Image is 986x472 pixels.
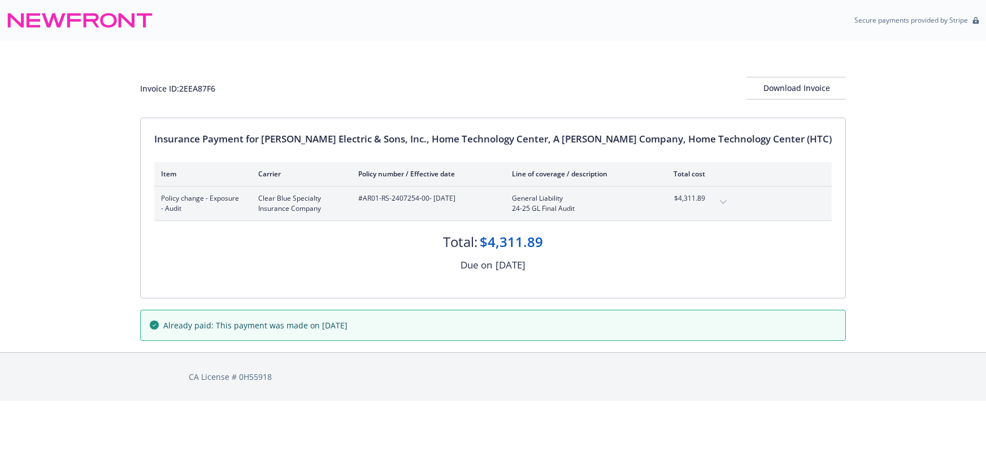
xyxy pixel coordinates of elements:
span: $4,311.89 [663,193,705,203]
span: Already paid: This payment was made on [DATE] [163,319,348,331]
span: Clear Blue Specialty Insurance Company [258,193,340,214]
span: General Liability [512,193,645,203]
span: Policy change - Exposure - Audit [161,193,240,214]
span: 24-25 GL Final Audit [512,203,645,214]
div: Total: [443,232,477,252]
div: Item [161,169,240,179]
p: Secure payments provided by Stripe [854,15,968,25]
div: Total cost [663,169,705,179]
div: Policy change - Exposure - AuditClear Blue Specialty Insurance Company#AR01-RS-2407254-00- [DATE]... [154,187,739,220]
div: Insurance Payment for [PERSON_NAME] Electric & Sons, Inc., Home Technology Center, A [PERSON_NAME... [154,132,832,146]
div: Line of coverage / description [512,169,645,179]
button: Download Invoice [747,77,846,99]
div: $4,311.89 [480,232,543,252]
span: General Liability24-25 GL Final Audit [512,193,645,214]
button: expand content [714,193,732,211]
div: [DATE] [496,258,525,272]
div: CA License # 0H55918 [189,371,797,383]
span: #AR01-RS-2407254-00 - [DATE] [358,193,494,203]
div: Carrier [258,169,340,179]
div: Due on [461,258,492,272]
div: Policy number / Effective date [358,169,494,179]
div: Invoice ID: 2EEA87F6 [140,83,215,94]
